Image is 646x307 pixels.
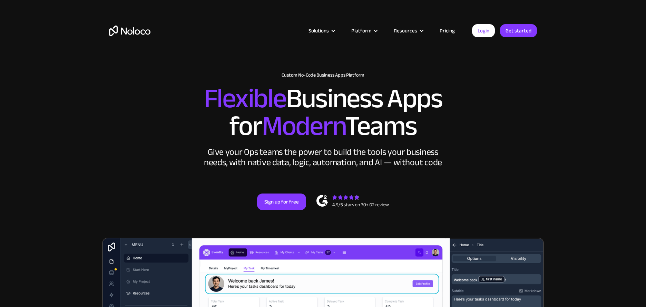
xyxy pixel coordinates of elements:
div: Solutions [300,26,343,35]
div: Resources [385,26,431,35]
a: home [109,26,150,36]
div: Solutions [309,26,329,35]
h2: Business Apps for Teams [109,85,537,140]
div: Give your Ops teams the power to build the tools your business needs, with native data, logic, au... [202,147,444,168]
a: Sign up for free [257,194,306,210]
div: Platform [343,26,385,35]
div: Resources [394,26,417,35]
span: Modern [262,100,345,152]
span: Flexible [204,73,286,124]
div: Platform [351,26,371,35]
a: Get started [500,24,537,37]
a: Login [472,24,495,37]
h1: Custom No-Code Business Apps Platform [109,72,537,78]
a: Pricing [431,26,463,35]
